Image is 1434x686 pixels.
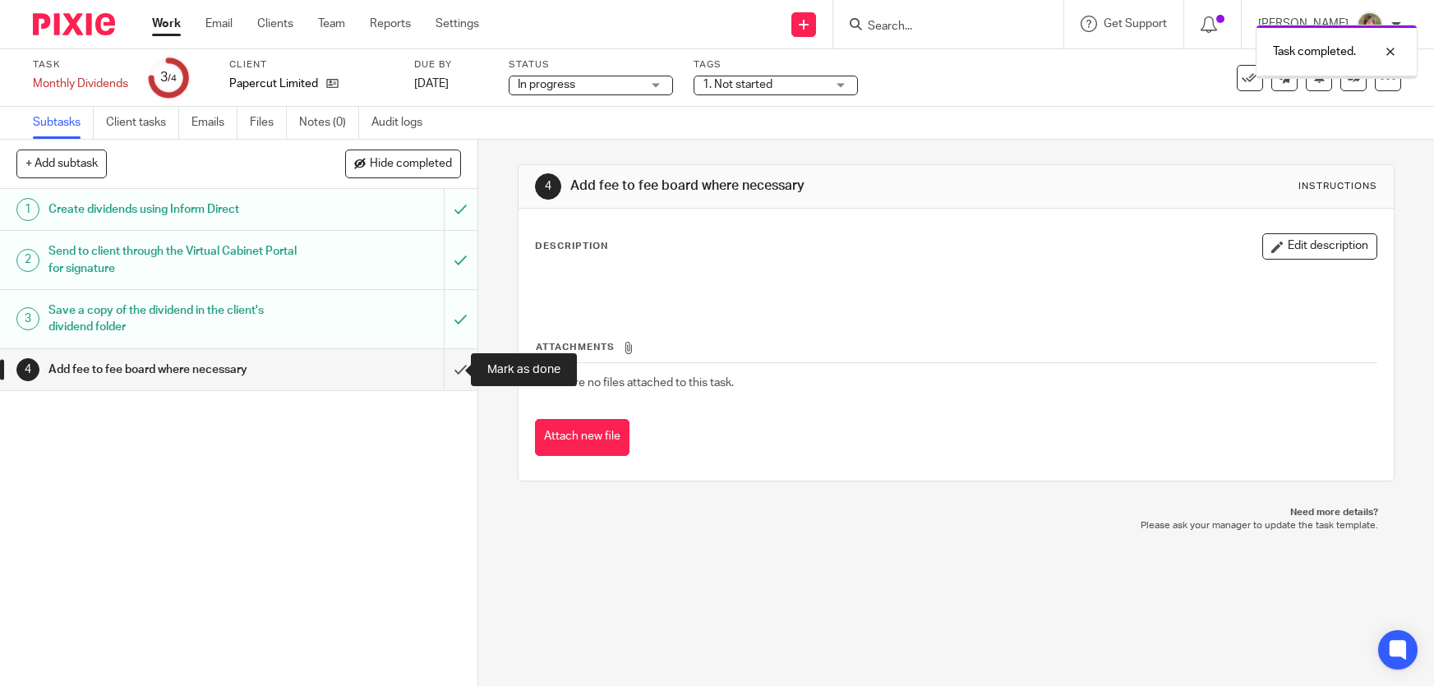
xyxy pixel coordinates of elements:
[535,240,608,253] p: Description
[318,16,345,32] a: Team
[570,177,991,195] h1: Add fee to fee board where necessary
[33,58,128,71] label: Task
[1298,180,1377,193] div: Instructions
[414,58,488,71] label: Due by
[33,13,115,35] img: Pixie
[370,158,452,171] span: Hide completed
[703,79,772,90] span: 1. Not started
[16,358,39,381] div: 4
[535,419,629,456] button: Attach new file
[509,58,673,71] label: Status
[48,357,301,382] h1: Add fee to fee board where necessary
[168,74,177,83] small: /4
[257,16,293,32] a: Clients
[229,76,318,92] p: Papercut Limited
[534,506,1377,519] p: Need more details?
[436,16,479,32] a: Settings
[16,198,39,221] div: 1
[1357,12,1383,38] img: High%20Res%20Andrew%20Price%20Accountants_Poppy%20Jakes%20photography-1142.jpg
[534,519,1377,532] p: Please ask your manager to update the task template.
[16,307,39,330] div: 3
[160,68,177,87] div: 3
[371,107,435,139] a: Audit logs
[250,107,287,139] a: Files
[48,298,301,340] h1: Save a copy of the dividend in the client's dividend folder
[48,239,301,281] h1: Send to client through the Virtual Cabinet Portal for signature
[16,150,107,177] button: + Add subtask
[33,76,128,92] div: Monthly Dividends
[299,107,359,139] a: Notes (0)
[152,16,181,32] a: Work
[1273,44,1356,60] p: Task completed.
[518,79,575,90] span: In progress
[33,107,94,139] a: Subtasks
[48,197,301,222] h1: Create dividends using Inform Direct
[694,58,858,71] label: Tags
[536,343,615,352] span: Attachments
[106,107,179,139] a: Client tasks
[229,58,394,71] label: Client
[1262,233,1377,260] button: Edit description
[205,16,233,32] a: Email
[414,78,449,90] span: [DATE]
[370,16,411,32] a: Reports
[191,107,237,139] a: Emails
[536,377,734,389] span: There are no files attached to this task.
[16,249,39,272] div: 2
[535,173,561,200] div: 4
[345,150,461,177] button: Hide completed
